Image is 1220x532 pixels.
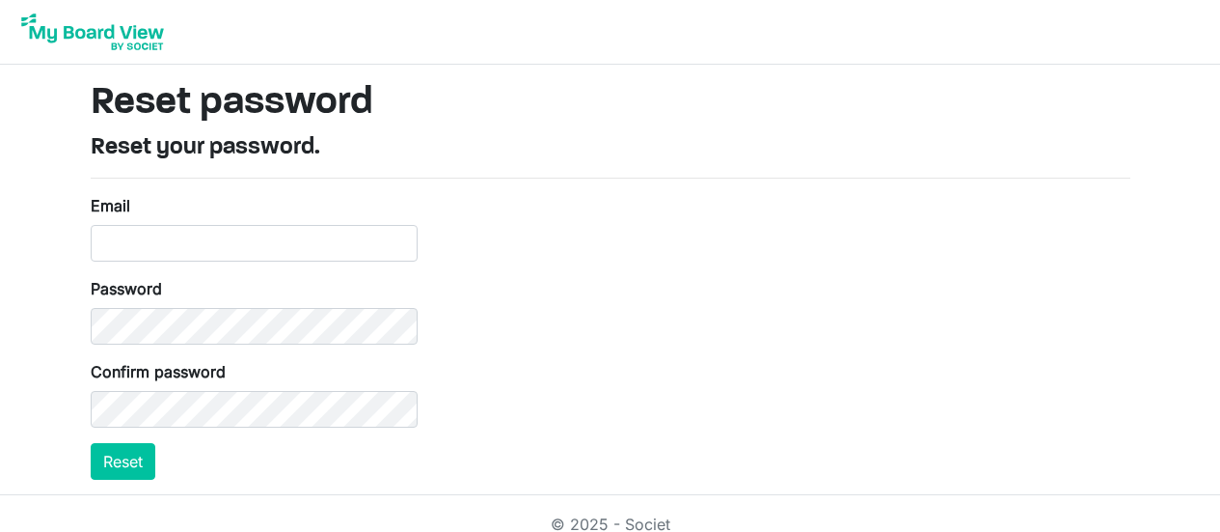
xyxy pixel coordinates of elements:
h4: Reset your password. [91,134,1130,162]
img: My Board View Logo [15,8,170,56]
label: Password [91,277,162,300]
label: Email [91,194,130,217]
button: Reset [91,443,155,480]
h1: Reset password [91,80,1130,126]
label: Confirm password [91,360,226,383]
